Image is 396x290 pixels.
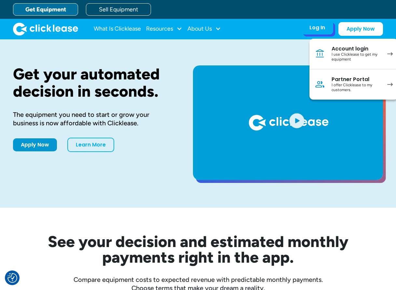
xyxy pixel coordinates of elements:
a: open lightbox [193,65,383,180]
img: Blue play button logo on a light blue circular background [288,111,306,130]
a: What Is Clicklease [94,22,141,35]
img: arrow [387,52,393,56]
img: arrow [387,83,393,86]
h2: See your decision and estimated monthly payments right in the app. [16,234,380,265]
div: Resources [146,22,182,35]
img: Clicklease logo [13,22,78,35]
div: Log In [309,24,325,31]
a: Apply Now [338,22,383,36]
img: Bank icon [315,48,325,59]
img: Revisit consent button [7,273,17,283]
a: Get Equipment [13,3,78,16]
h1: Get your automated decision in seconds. [13,65,172,100]
img: Person icon [315,79,325,90]
div: Partner Portal [332,76,381,83]
a: Learn More [67,138,114,152]
div: About Us [187,22,221,35]
div: I use Clicklease to get my equipment [332,52,381,62]
button: Consent Preferences [7,273,17,283]
a: home [13,22,78,35]
div: Account login [332,46,381,52]
div: I offer Clicklease to my customers. [332,83,381,93]
a: Sell Equipment [86,3,151,16]
div: The equipment you need to start or grow your business is now affordable with Clicklease. [13,110,172,127]
a: Apply Now [13,138,57,151]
